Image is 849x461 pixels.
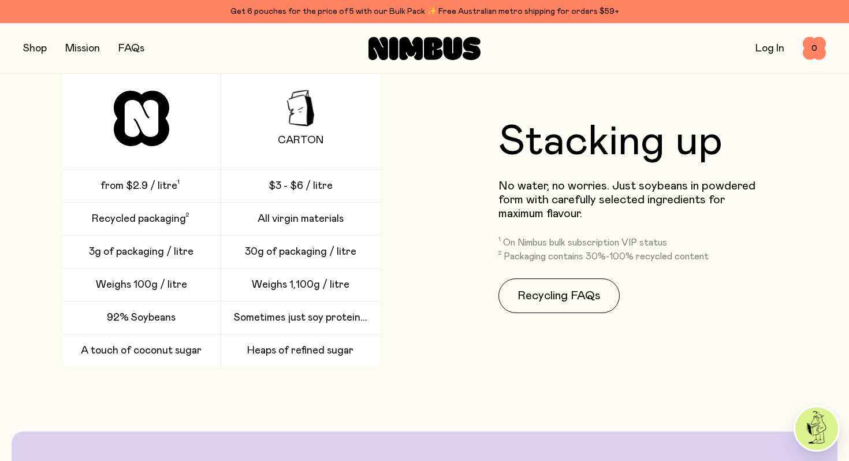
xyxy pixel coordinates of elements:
span: A touch of coconut sugar [81,344,202,358]
a: Recycling FAQs [498,278,620,313]
span: 92% Soybeans [107,311,176,325]
a: Mission [65,43,100,54]
p: Packaging contains 30%-100% recycled content [504,251,709,262]
span: Weighs 1,100g / litre [252,278,349,292]
span: Sometimes just soy protein... [234,311,367,325]
span: All virgin materials [258,212,344,226]
span: Weighs 100g / litre [96,278,187,292]
a: FAQs [118,43,144,54]
span: $3 - $6 / litre [269,179,333,193]
span: from $2.9 / litre [100,179,177,193]
p: On Nimbus bulk subscription VIP status [503,237,667,248]
button: 0 [803,37,826,60]
a: Log In [755,43,784,54]
span: Carton [278,133,323,147]
div: Get 6 pouches for the price of 5 with our Bulk Pack ✨ Free Australian metro shipping for orders $59+ [23,5,826,18]
span: Recycled packaging [92,212,186,226]
span: 30g of packaging / litre [245,245,356,259]
h2: Stacking up [498,121,723,163]
img: agent [795,407,838,450]
p: No water, no worries. Just soybeans in powdered form with carefully selected ingredients for maxi... [498,179,758,221]
span: Heaps of refined sugar [247,344,353,358]
span: 3g of packaging / litre [89,245,193,259]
